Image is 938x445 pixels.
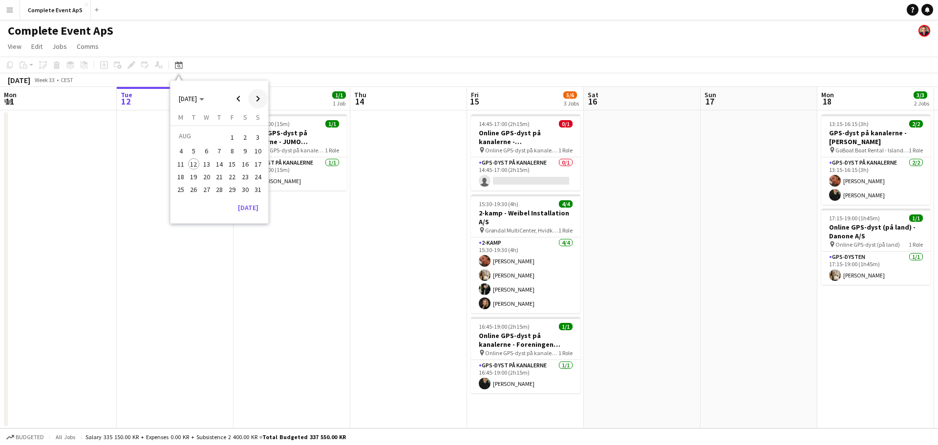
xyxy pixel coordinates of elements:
[8,23,113,38] h1: Complete Event ApS
[31,42,43,51] span: Edit
[558,349,573,357] span: 1 Role
[73,40,103,53] a: Comms
[252,158,264,170] span: 17
[471,114,580,191] app-job-card: 14:45-17:00 (2h15m)0/1Online GPS-dyst på kanalerne - [GEOGRAPHIC_DATA] Online GPS-dyst på kanaler...
[20,0,91,20] button: Complete Event ApS
[588,90,598,99] span: Sat
[239,184,251,195] span: 30
[200,170,213,183] button: 20-08-2025
[485,349,558,357] span: Online GPS-dyst på kanalerne
[239,146,251,157] span: 9
[353,96,366,107] span: 14
[32,76,57,84] span: Week 33
[175,158,187,170] span: 11
[213,171,225,183] span: 21
[256,113,260,122] span: S
[187,145,200,157] button: 05-08-2025
[909,214,923,222] span: 1/1
[479,200,518,208] span: 15:30-19:30 (4h)
[4,40,25,53] a: View
[234,200,262,215] button: [DATE]
[471,157,580,191] app-card-role: GPS-dyst på kanalerne0/114:45-17:00 (2h15m)
[213,183,226,196] button: 28-08-2025
[201,146,213,157] span: 6
[252,147,325,154] span: Online GPS-dyst på kanalerne
[5,432,45,443] button: Budgeted
[188,158,200,170] span: 12
[179,94,197,103] span: [DATE]
[479,120,530,127] span: 14:45-17:00 (2h15m)
[821,128,931,146] h3: GPS-dyst på kanalerne - [PERSON_NAME]
[559,200,573,208] span: 4/4
[237,114,347,191] div: 16:45-17:00 (15m)1/1Online GPS-dyst på kanalerne - JUMO [GEOGRAPHIC_DATA] A/S Online GPS-dyst på ...
[821,223,931,240] h3: Online GPS-dyst (på land) - Danone A/S
[174,129,226,145] td: AUG
[252,158,264,170] button: 17-08-2025
[226,183,238,196] button: 29-08-2025
[77,42,99,51] span: Comms
[471,90,479,99] span: Fri
[829,214,880,222] span: 17:15-19:00 (1h45m)
[558,227,573,234] span: 1 Role
[471,360,580,393] app-card-role: GPS-dyst på kanalerne1/116:45-19:00 (2h15m)[PERSON_NAME]
[238,158,251,170] button: 16-08-2025
[252,146,264,157] span: 10
[201,184,213,195] span: 27
[226,130,238,144] span: 1
[821,157,931,205] app-card-role: GPS-dyst på kanalerne2/213:15-16:15 (3h)[PERSON_NAME][PERSON_NAME]
[239,158,251,170] span: 16
[252,184,264,195] span: 31
[471,194,580,313] app-job-card: 15:30-19:30 (4h)4/42-kamp - Weibel Installation A/S Grøndal MultiCenter, Hvidkildevej, [GEOGRAPHI...
[918,25,930,37] app-user-avatar: Christian Brøckner
[174,145,187,157] button: 04-08-2025
[188,184,200,195] span: 26
[2,96,17,107] span: 11
[835,147,909,154] span: GoBoat Boat Rental - Islands [GEOGRAPHIC_DATA], [GEOGRAPHIC_DATA], [GEOGRAPHIC_DATA], [GEOGRAPHIC...
[237,157,347,191] app-card-role: GPS-dyst på kanalerne1/116:45-17:00 (15m)[PERSON_NAME]
[563,91,577,99] span: 5/6
[226,146,238,157] span: 8
[332,91,346,99] span: 1/1
[586,96,598,107] span: 16
[85,433,346,441] div: Salary 335 150.00 KR + Expenses 0.00 KR + Subsistence 2 400.00 KR =
[914,100,929,107] div: 2 Jobs
[325,120,339,127] span: 1/1
[204,113,209,122] span: W
[243,113,247,122] span: S
[200,183,213,196] button: 27-08-2025
[226,158,238,170] button: 15-08-2025
[262,433,346,441] span: Total Budgeted 337 550.00 KR
[61,76,73,84] div: CEST
[821,209,931,285] app-job-card: 17:15-19:00 (1h45m)1/1Online GPS-dyst (på land) - Danone A/S Online GPS-dyst (på land)1 RoleGPS-d...
[226,145,238,157] button: 08-08-2025
[820,96,834,107] span: 18
[121,90,132,99] span: Tue
[16,434,44,441] span: Budgeted
[914,91,927,99] span: 3/3
[471,209,580,226] h3: 2-kamp - Weibel Installation A/S
[201,171,213,183] span: 20
[471,237,580,313] app-card-role: 2-kamp4/415:30-19:30 (4h)[PERSON_NAME][PERSON_NAME][PERSON_NAME][PERSON_NAME]
[485,147,558,154] span: Online GPS-dyst på kanalerne
[187,170,200,183] button: 19-08-2025
[238,145,251,157] button: 09-08-2025
[252,145,264,157] button: 10-08-2025
[704,90,716,99] span: Sun
[471,128,580,146] h3: Online GPS-dyst på kanalerne - [GEOGRAPHIC_DATA]
[174,170,187,183] button: 18-08-2025
[559,120,573,127] span: 0/1
[178,113,183,122] span: M
[229,89,248,108] button: Previous month
[471,317,580,393] app-job-card: 16:45-19:00 (2h15m)1/1Online GPS-dyst på kanalerne - Foreningen BLOXHUB Online GPS-dyst på kanale...
[226,170,238,183] button: 22-08-2025
[909,147,923,154] span: 1 Role
[213,158,225,170] span: 14
[200,145,213,157] button: 06-08-2025
[909,241,923,248] span: 1 Role
[175,171,187,183] span: 18
[821,114,931,205] app-job-card: 13:15-16:15 (3h)2/2GPS-dyst på kanalerne - [PERSON_NAME] GoBoat Boat Rental - Islands [GEOGRAPHIC...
